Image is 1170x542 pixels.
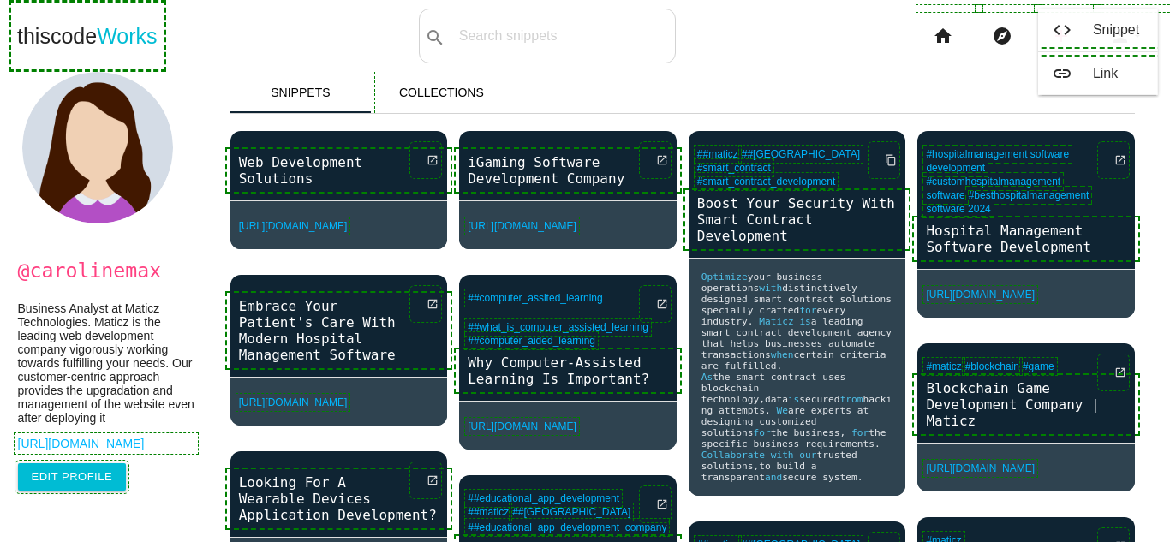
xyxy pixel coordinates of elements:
[759,394,765,405] span: ,
[689,194,906,246] a: Boost Your Security With Smart Contract Development
[656,145,668,176] i: open_in_new
[1114,145,1126,176] i: open_in_new
[857,472,863,483] span: .
[1038,9,1158,51] a: codeSnippet
[512,506,630,518] a: ##[GEOGRAPHIC_DATA]
[753,461,759,472] span: ,
[701,394,892,416] span: hacking attempts
[765,394,788,405] span: data
[697,148,738,160] a: ##maticz
[17,9,158,63] a: thiscodeWorks
[799,450,816,461] span: our
[1114,357,1126,388] i: open_in_new
[759,316,793,327] span: Maticz
[230,296,448,365] a: Embrace Your Patient's Care With Modern Hospital Management Software
[701,271,748,283] span: Optimize
[697,176,835,188] a: #smart_contract_development
[413,145,439,176] a: open_in_new
[748,316,754,327] span: .
[776,405,787,416] span: We
[701,305,851,327] span: every industry
[1101,357,1126,388] a: open_in_new
[18,259,195,282] h1: @carolinemax
[799,305,816,316] span: for
[427,289,439,319] i: open_in_new
[965,360,1019,372] a: #blockchain
[933,9,953,63] i: home
[239,396,348,408] a: [URL][DOMAIN_NAME]
[413,465,439,496] a: open_in_new
[1023,360,1054,372] a: #game
[765,472,782,483] span: and
[656,489,668,520] i: open_in_new
[701,450,863,472] span: trusted solutions
[468,292,602,304] a: ##computer_assited_learning
[230,473,448,525] a: Looking For A Wearable Devices Application Development?
[22,72,174,223] img: girl-1.png
[926,148,1069,174] a: #hospitalmanagement software development
[1052,21,1072,39] i: code
[776,360,782,372] span: .
[656,289,668,319] i: open_in_new
[459,152,677,188] a: iGaming Software Development Company
[701,461,822,483] span: to build a transparent
[425,10,445,65] i: search
[742,148,860,160] a: ##[GEOGRAPHIC_DATA]
[917,378,1135,431] a: Blockchain Game Development Company | Maticz
[871,145,897,176] a: Copy to Clipboard
[468,220,576,232] a: [URL][DOMAIN_NAME]
[420,9,451,63] button: search
[765,405,771,416] span: .
[1052,64,1072,83] i: link
[840,394,863,405] span: from
[926,176,1060,201] a: #customhospitalmanagement software
[885,145,897,176] i: content_copy
[1101,145,1126,176] a: open_in_new
[926,360,961,372] a: #maticz
[799,394,839,405] span: secured
[697,162,771,174] a: #smart_contract
[230,72,372,113] a: Snippets
[771,450,794,461] span: with
[459,353,677,389] a: Why Computer-Assisted Learning Is Important?
[771,349,794,360] span: when
[701,427,892,450] span: the specific business requirements
[468,506,509,518] a: ##maticz
[851,427,869,438] span: for
[875,438,880,450] span: .
[701,450,765,461] span: Collaborate
[468,335,595,347] a: ##computer_aided_learning
[771,427,840,438] span: the business
[701,283,898,316] span: distinctively designed smart contract solutions specially crafted
[468,420,576,432] a: [URL][DOMAIN_NAME]
[759,283,782,294] span: with
[1038,52,1158,95] a: linkLink
[18,437,195,450] a: [URL][DOMAIN_NAME]
[642,145,668,176] a: open_in_new
[701,372,851,405] span: the smart contract uses blockchain technology
[917,221,1135,257] a: Hospital Management Software Development
[642,489,668,520] a: open_in_new
[753,427,770,438] span: for
[468,321,648,333] a: ##what_is_computer_assisted_learning
[782,472,857,483] span: secure system
[839,427,845,438] span: ,
[701,372,713,383] span: As
[788,394,799,405] span: is
[701,271,828,294] span: your business operations
[701,349,892,372] span: certain criteria are fulfilled
[427,145,439,176] i: open_in_new
[642,289,668,319] a: open_in_new
[239,220,348,232] a: [URL][DOMAIN_NAME]
[926,462,1035,474] a: [URL][DOMAIN_NAME]
[468,492,619,504] a: ##educational_app_development
[926,189,1089,215] a: #besthospitalmanagement software 2024
[413,289,439,319] a: open_in_new
[926,289,1035,301] a: [URL][DOMAIN_NAME]
[230,152,448,188] a: Web Development Solutions
[18,463,127,491] a: Edit Profile
[992,9,1012,63] i: explore
[799,316,810,327] span: is
[468,521,666,533] a: ##educational_app_development_company
[18,301,195,425] p: Business Analyst at Maticz Technologies. Maticz is the leading web development company vigorously...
